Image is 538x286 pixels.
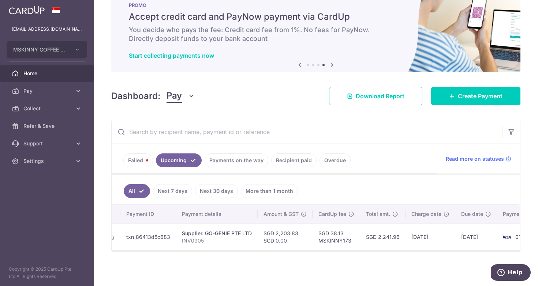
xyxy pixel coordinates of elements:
[129,52,214,59] a: Start collecting payments now
[111,89,161,103] h4: Dashboard:
[23,140,72,147] span: Support
[264,210,299,218] span: Amount & GST
[23,70,72,77] span: Home
[320,153,351,167] a: Overdue
[313,224,360,250] td: SGD 38.13 MSKINNY173
[455,224,497,250] td: [DATE]
[129,11,503,23] h5: Accept credit card and PayNow payment via CardUp
[411,210,441,218] span: Charge date
[458,92,502,100] span: Create Payment
[366,210,390,218] span: Total amt.
[124,184,150,198] a: All
[23,157,72,165] span: Settings
[329,87,422,105] a: Download Report
[431,87,520,105] a: Create Payment
[356,92,404,100] span: Download Report
[499,233,514,241] img: Bank Card
[446,155,511,163] a: Read more on statuses
[205,153,268,167] a: Payments on the way
[176,205,258,224] th: Payment details
[23,122,72,130] span: Refer & Save
[23,87,72,95] span: Pay
[258,224,313,250] td: SGD 2,203.83 SGD 0.00
[129,26,503,43] h6: You decide who pays the fee: Credit card fee from 1%. No fees for PayNow. Directly deposit funds ...
[491,264,531,282] iframe: Opens a widget where you can find more information
[7,41,87,58] button: MSKINNY COFFEE PTE. LTD.
[13,46,67,53] span: MSKINNY COFFEE PTE. LTD.
[120,224,176,250] td: txn_86413d5c683
[360,224,406,250] td: SGD 2,241.96
[123,153,153,167] a: Failed
[23,105,72,112] span: Collect
[182,230,252,237] div: Supplier. GO-GENIE PTE LTD
[112,120,502,144] input: Search by recipient name, payment id or reference
[182,237,252,244] p: INV0905
[9,6,45,15] img: CardUp
[446,155,504,163] span: Read more on statuses
[167,89,182,103] span: Pay
[461,210,483,218] span: Due date
[271,153,317,167] a: Recipient paid
[12,26,82,33] p: [EMAIL_ADDRESS][DOMAIN_NAME]
[241,184,298,198] a: More than 1 month
[515,234,526,240] span: 0181
[195,184,238,198] a: Next 30 days
[129,2,503,8] p: PROMO
[153,184,192,198] a: Next 7 days
[120,205,176,224] th: Payment ID
[156,153,202,167] a: Upcoming
[406,224,455,250] td: [DATE]
[318,210,346,218] span: CardUp fee
[167,89,195,103] button: Pay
